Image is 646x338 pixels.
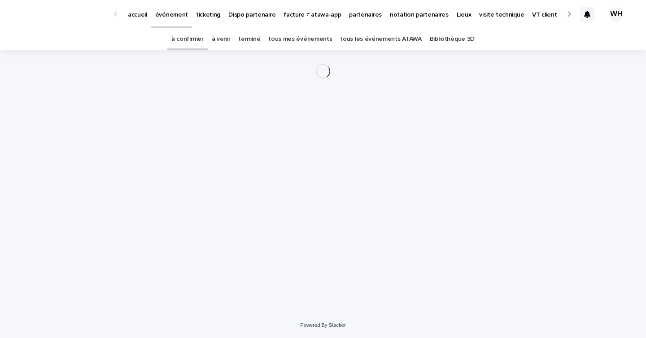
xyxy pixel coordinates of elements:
[300,322,345,328] a: Powered By Stacker
[268,29,332,50] a: tous mes événements
[212,29,231,50] a: à venir
[238,29,260,50] a: terminé
[18,5,105,23] img: Ls34BcGeRexTGTNfXpUC
[609,7,624,22] div: WH
[171,29,204,50] a: à confirmer
[430,29,475,50] a: Bibliothèque 3D
[340,29,421,50] a: tous les événements ATAWA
